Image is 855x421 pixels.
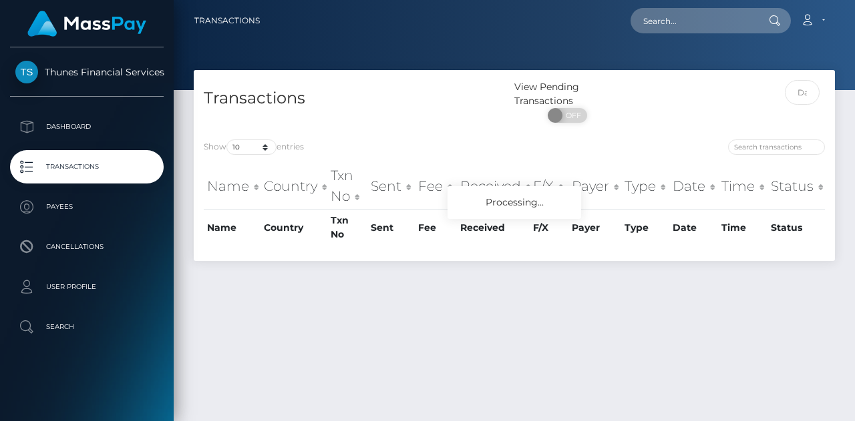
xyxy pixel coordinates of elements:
th: Payer [568,162,621,209]
a: Dashboard [10,110,164,143]
label: Show entries [204,139,304,155]
a: Payees [10,190,164,224]
span: Thunes Financial Services [10,66,164,78]
th: Payer [568,209,621,245]
th: Status [767,209,825,245]
th: Received [457,209,530,245]
a: Transactions [194,7,260,35]
img: Thunes Financial Services [15,61,38,83]
th: Sent [367,209,415,245]
th: Txn No [327,162,367,209]
span: OFF [555,108,588,123]
th: Txn No [327,209,367,245]
th: F/X [530,209,568,245]
div: View Pending Transactions [514,80,621,108]
th: Time [718,209,767,245]
p: Search [15,317,158,337]
p: User Profile [15,277,158,297]
th: Country [261,162,327,209]
th: Type [621,162,669,209]
th: Received [457,162,530,209]
h4: Transactions [204,87,504,110]
input: Search transactions [728,139,825,155]
input: Date filter [785,80,820,105]
a: Transactions [10,150,164,183]
th: Country [261,209,327,245]
div: Processing... [448,186,581,219]
th: Fee [415,162,457,209]
p: Dashboard [15,117,158,137]
select: Showentries [226,139,277,155]
th: F/X [530,162,568,209]
a: Cancellations [10,230,164,264]
input: Search... [631,8,756,33]
th: Time [718,162,767,209]
a: Search [10,310,164,344]
th: Status [767,162,825,209]
th: Type [621,209,669,245]
p: Cancellations [15,237,158,257]
th: Name [204,162,261,209]
th: Fee [415,209,457,245]
img: MassPay Logo [27,11,146,37]
th: Date [669,209,718,245]
th: Date [669,162,718,209]
th: Sent [367,162,415,209]
a: User Profile [10,270,164,304]
p: Transactions [15,157,158,177]
p: Payees [15,197,158,217]
th: Name [204,209,261,245]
